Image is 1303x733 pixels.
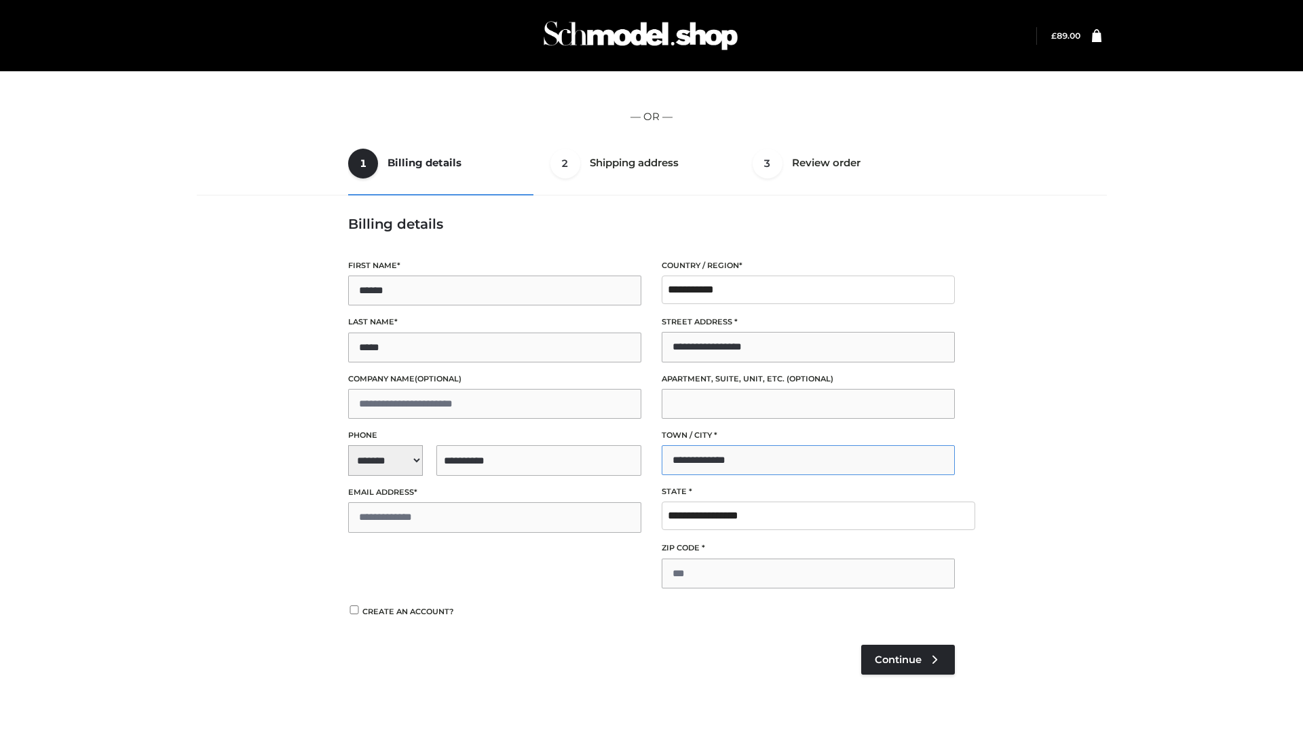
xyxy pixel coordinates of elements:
label: Country / Region [662,259,955,272]
label: First name [348,259,641,272]
label: Last name [348,316,641,328]
label: Street address [662,316,955,328]
input: Create an account? [348,605,360,614]
label: Company name [348,373,641,386]
label: Apartment, suite, unit, etc. [662,373,955,386]
label: Email address [348,486,641,499]
span: (optional) [787,374,833,383]
label: State [662,485,955,498]
h3: Billing details [348,216,955,232]
a: Continue [861,645,955,675]
span: £ [1051,31,1057,41]
label: Phone [348,429,641,442]
label: ZIP Code [662,542,955,555]
label: Town / City [662,429,955,442]
p: — OR — [202,108,1101,126]
bdi: 89.00 [1051,31,1080,41]
a: £89.00 [1051,31,1080,41]
span: Create an account? [362,607,454,616]
span: Continue [875,654,922,666]
img: Schmodel Admin 964 [539,9,742,62]
span: (optional) [415,374,461,383]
